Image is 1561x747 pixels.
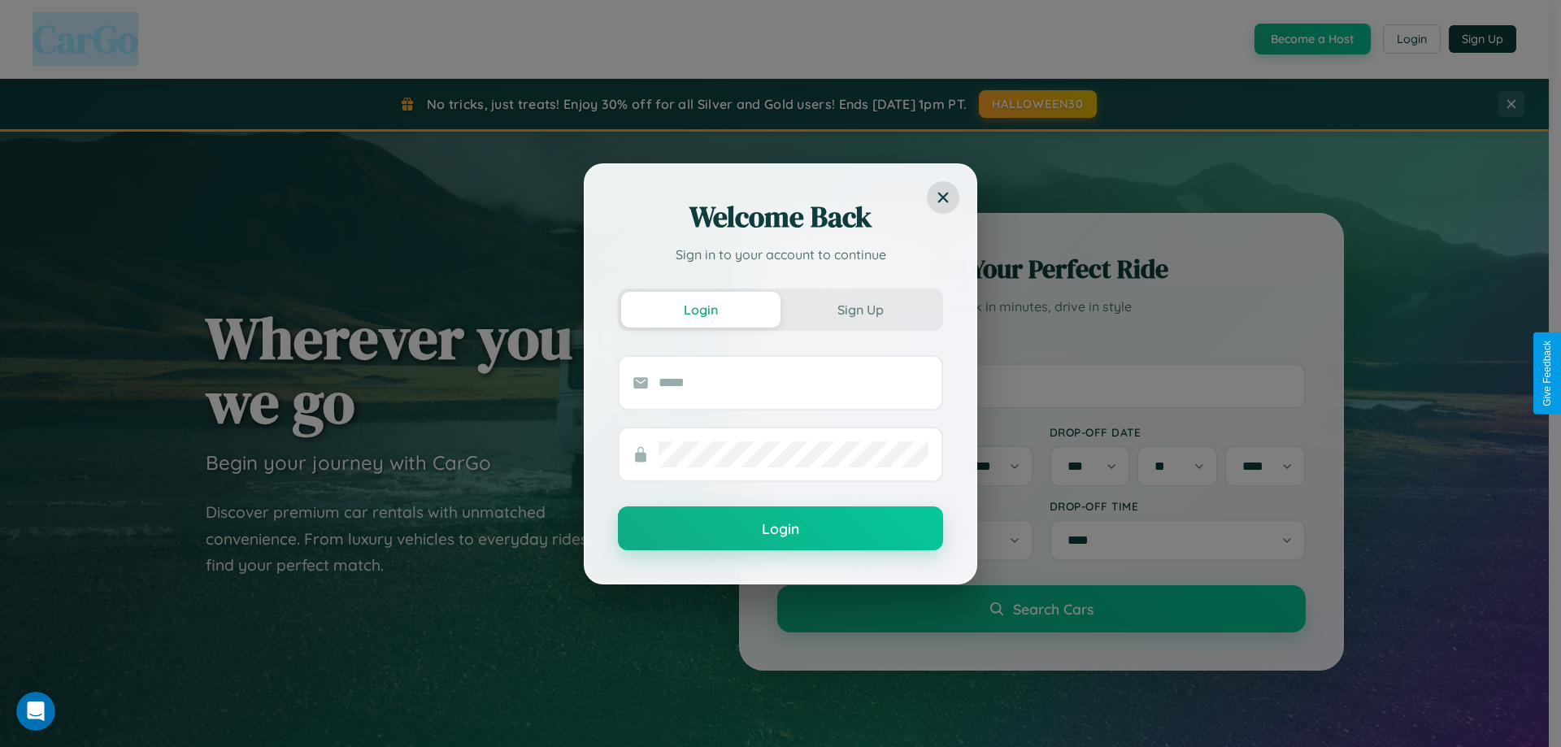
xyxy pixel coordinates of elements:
[780,292,940,328] button: Sign Up
[618,245,943,264] p: Sign in to your account to continue
[618,198,943,237] h2: Welcome Back
[621,292,780,328] button: Login
[618,506,943,550] button: Login
[16,692,55,731] iframe: Intercom live chat
[1541,341,1553,406] div: Give Feedback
